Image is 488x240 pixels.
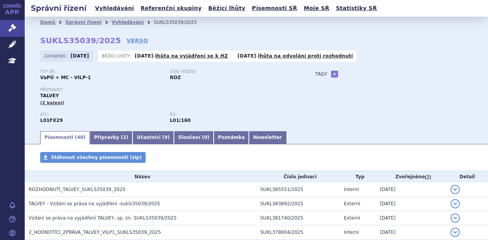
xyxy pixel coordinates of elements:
[135,53,153,59] strong: [DATE]
[344,230,359,235] span: Interní
[29,230,161,235] span: 2_HODNOTÍCÍ_ZPRÁVA_TALVEY_VILP1_SUKLS35039_2025
[51,155,142,160] span: Stáhnout všechny písemnosti (zip)
[40,20,55,25] a: Domů
[90,131,133,144] a: Přípravky (2)
[214,131,249,144] a: Poznámka
[331,71,338,78] a: +
[376,171,447,183] th: Zveřejněno
[376,211,447,225] td: [DATE]
[138,3,204,14] a: Referenční skupiny
[344,215,360,221] span: Externí
[258,53,353,59] a: lhůta na odvolání proti rozhodnutí
[301,3,332,14] a: Moje SŘ
[249,131,286,144] a: Newsletter
[40,69,162,74] p: Typ SŘ:
[40,118,63,123] strong: TALKVETAMAB
[204,135,207,140] span: 0
[238,53,256,59] strong: [DATE]
[451,213,460,223] button: detail
[29,187,126,192] span: ROZHODNUTÍ_TALVEY_SUKLS35039_2025
[451,228,460,237] button: detail
[376,225,447,240] td: [DATE]
[127,37,148,44] a: VERSO
[170,118,191,123] strong: monoklonální protilátky a konjugáty protilátka – léčivo
[40,88,299,92] p: Přípravky:
[376,197,447,211] td: [DATE]
[71,53,89,59] strong: [DATE]
[135,53,228,59] p: -
[29,201,160,206] span: TALVEY - Vzdání se práva na vyjádření -sukls35039/2025
[112,20,144,25] a: Vyhledávání
[40,131,90,144] a: Písemnosti (40)
[93,3,136,14] a: Vyhledávání
[164,135,167,140] span: 9
[40,75,91,80] strong: VaPÚ + MC - VILP-1
[315,69,327,79] h3: Tagy
[44,53,68,59] span: Zahájeno:
[425,174,431,180] abbr: (?)
[154,17,207,28] li: SUKLS35039/2025
[174,131,214,144] a: Sloučení (0)
[77,135,83,140] span: 40
[344,187,359,192] span: Interní
[25,171,257,183] th: Název
[257,197,340,211] td: SUKL383892/2025
[257,211,340,225] td: SUKL381740/2025
[40,36,121,45] strong: SUKLS35039/2025
[155,53,228,59] a: lhůta na vyjádření se k HZ
[451,185,460,194] button: detail
[340,171,376,183] th: Typ
[250,3,299,14] a: Písemnosti SŘ
[40,93,59,98] span: TALVEY
[25,3,93,14] h2: Správní řízení
[65,20,102,25] a: Správní řízení
[102,53,133,59] span: Běžící lhůty:
[40,100,65,105] span: (2 balení)
[257,183,340,197] td: SUKL385551/2025
[170,75,181,80] strong: ROZ
[238,53,353,59] p: -
[344,201,360,206] span: Externí
[170,69,292,74] p: Stav řízení:
[40,152,146,163] a: Stáhnout všechny písemnosti (zip)
[376,183,447,197] td: [DATE]
[451,199,460,208] button: detail
[29,215,177,221] span: Vzdání se práva na vyjádření TALVEY, sp. zn. SUKLS35039/2025
[257,171,340,183] th: Číslo jednací
[133,131,174,144] a: Účastníci (9)
[257,225,340,240] td: SUKL378004/2025
[170,112,292,117] p: RS:
[40,112,162,117] p: ATC:
[206,3,248,14] a: Běžící lhůty
[333,3,379,14] a: Statistiky SŘ
[447,171,488,183] th: Detail
[123,135,126,140] span: 2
